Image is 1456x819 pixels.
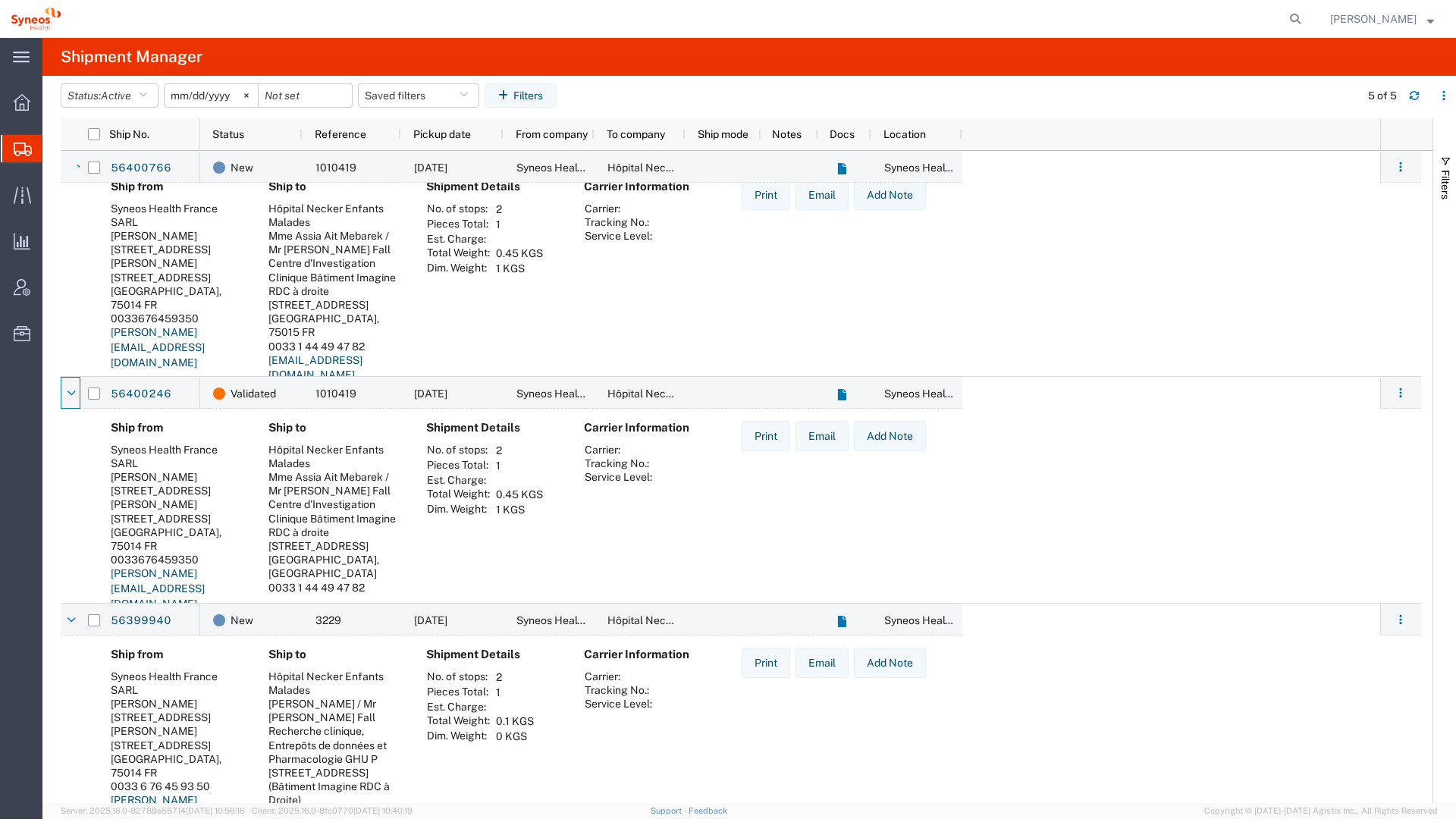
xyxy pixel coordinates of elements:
[698,128,748,140] span: Ship mode
[491,685,539,700] td: 1
[607,128,665,140] span: To company
[584,683,653,697] th: Tracking No.:
[111,697,244,711] div: [PERSON_NAME]
[268,256,402,298] div: Centre d’Investigation Clinique Bâtiment Imagine RDC à droite
[111,739,244,752] div: [STREET_ADDRESS]
[111,284,244,312] div: [GEOGRAPHIC_DATA], 75014 FR
[165,84,258,107] input: Not set
[109,128,149,140] span: Ship No.
[742,180,790,210] button: Print
[742,421,790,451] button: Print
[61,38,202,76] h4: Shipment Manager
[584,215,653,229] th: Tracking No.:
[426,685,491,700] th: Pieces Total:
[854,180,926,210] button: Add Note
[426,202,491,217] th: No. of stops:
[491,714,539,729] td: 0.1 KGS
[111,553,244,566] div: 0033676459350
[315,128,366,140] span: Reference
[689,806,727,815] a: Feedback
[268,581,402,595] div: 0033 1 44 49 47 82
[111,780,244,793] div: 0033 6 76 45 93 50
[426,502,491,517] th: Dim. Weight:
[268,670,402,697] div: Hôpital Necker Enfants Malades
[607,162,767,174] span: Hôpital Necker Enfants Malades
[315,388,356,400] span: 1010419
[111,752,244,780] div: [GEOGRAPHIC_DATA], 75014 FR
[61,83,158,108] button: Status:Active
[426,443,491,458] th: No. of stops:
[854,648,926,678] button: Add Note
[268,354,362,381] a: [EMAIL_ADDRESS][DOMAIN_NAME]
[491,670,539,685] td: 2
[426,729,491,744] th: Dim. Weight:
[1439,170,1451,199] span: Filters
[491,458,548,473] td: 1
[268,553,402,580] div: [GEOGRAPHIC_DATA], [GEOGRAPHIC_DATA]
[11,8,61,30] img: logo
[795,180,849,210] button: Email
[884,162,1021,174] span: Syneos Health France SARL
[111,229,244,243] div: [PERSON_NAME]
[607,614,767,626] span: Hôpital Necker Enfants Malades
[111,243,244,270] div: [STREET_ADDRESS][PERSON_NAME]
[111,312,244,325] div: 0033676459350
[584,457,653,470] th: Tracking No.:
[110,156,172,180] a: 56400766
[426,261,491,276] th: Dim. Weight:
[111,484,244,511] div: [STREET_ADDRESS][PERSON_NAME]
[491,487,548,502] td: 0.45 KGS
[268,648,402,661] h4: Ship to
[485,83,557,108] button: Filters
[742,648,790,678] button: Print
[584,670,653,683] th: Carrier:
[1330,11,1417,27] span: Carlton Platt
[111,648,244,661] h4: Ship from
[516,162,653,174] span: Syneos Health France SARL
[584,443,653,457] th: Carrier:
[268,202,402,229] div: Hôpital Necker Enfants Malades
[268,443,402,470] div: Hôpital Necker Enfants Malades
[584,697,653,711] th: Service Level:
[111,180,244,193] h4: Ship from
[111,443,244,470] div: Syneos Health France SARL
[111,526,244,553] div: [GEOGRAPHIC_DATA], 75014 FR
[111,326,205,368] a: [PERSON_NAME][EMAIL_ADDRESS][DOMAIN_NAME]
[884,388,1021,400] span: Syneos Health France SARL
[426,217,491,232] th: Pieces Total:
[426,670,491,685] th: No. of stops:
[101,89,131,102] span: Active
[426,421,560,435] h4: Shipment Details
[584,648,705,661] h4: Carrier Information
[516,614,653,626] span: Syneos Health France SARL
[111,670,244,697] div: Syneos Health France SARL
[110,609,172,633] a: 56399940
[426,473,491,487] th: Est. Charge:
[584,202,653,215] th: Carrier:
[259,84,352,107] input: Not set
[268,298,402,312] div: [STREET_ADDRESS]
[268,766,402,808] div: [STREET_ADDRESS] (Bâtiment Imagine RDC à Droite)
[795,648,849,678] button: Email
[584,421,705,435] h4: Carrier Information
[772,128,802,140] span: Notes
[252,806,413,815] span: Client: 2025.16.0-8fc0770
[584,470,653,484] th: Service Level:
[883,128,926,140] span: Location
[268,340,402,353] div: 0033 1 44 49 47 82
[212,128,244,140] span: Status
[426,648,560,661] h4: Shipment Details
[651,806,689,815] a: Support
[111,470,244,484] div: [PERSON_NAME]
[268,539,402,553] div: [STREET_ADDRESS]
[1204,805,1438,817] span: Copyright © [DATE]-[DATE] Agistix Inc., All Rights Reserved
[1368,88,1397,104] div: 5 of 5
[491,729,539,744] td: 0 KGS
[854,421,926,451] button: Add Note
[884,614,1021,626] span: Syneos Health France SARL
[315,162,356,174] span: 1010419
[491,202,548,217] td: 2
[268,470,402,497] div: Mme Assia Ait Mebarek / Mr [PERSON_NAME] Fall
[414,162,447,174] span: 08/05/2025
[231,378,276,409] span: Validated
